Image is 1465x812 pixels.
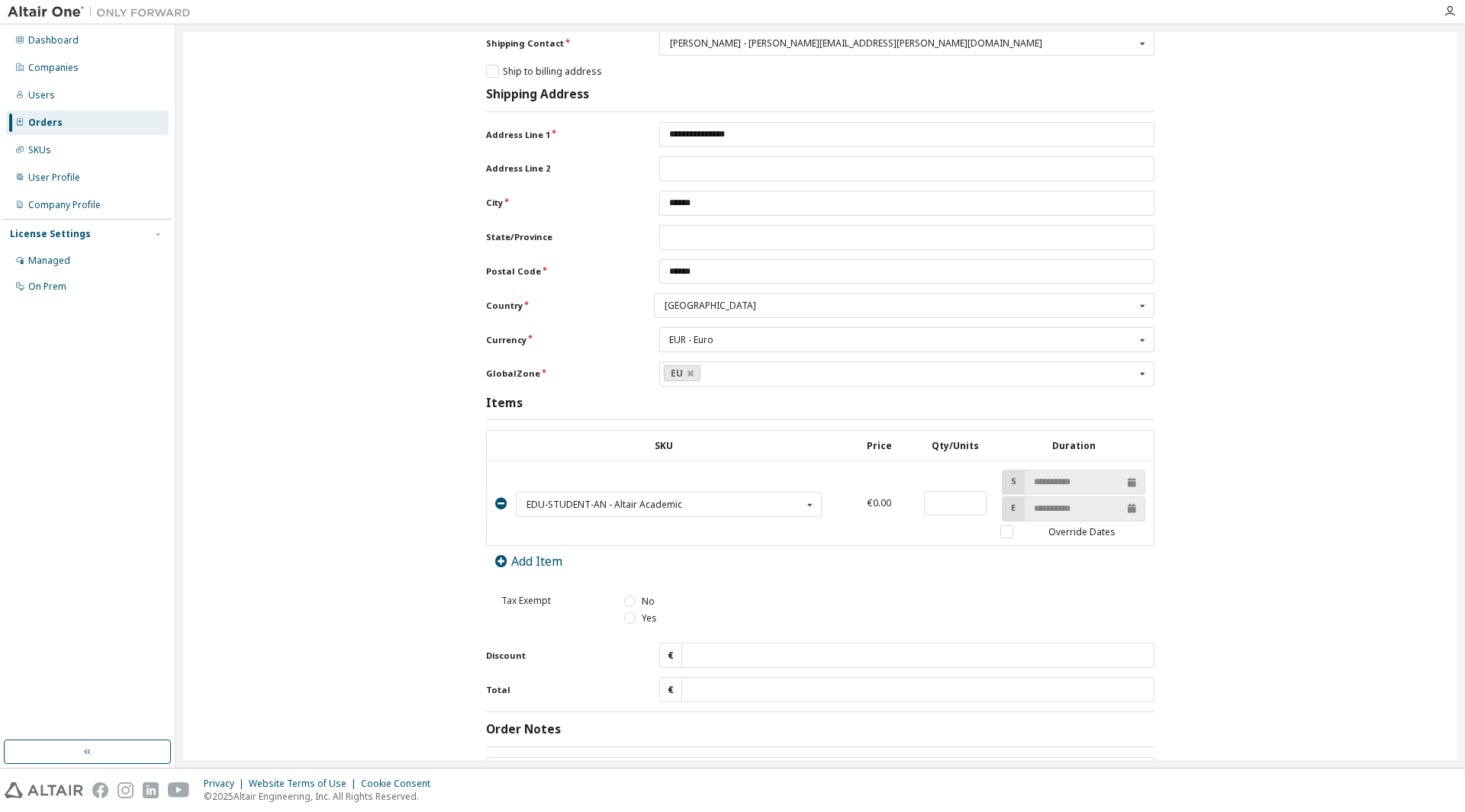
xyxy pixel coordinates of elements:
[659,677,682,702] div: €
[486,334,634,346] label: Currency
[486,300,628,312] label: Country
[28,255,70,267] div: Managed
[5,782,83,798] img: altair_logo.svg
[841,461,917,546] td: €0.00
[659,122,1154,147] input: Address Line 1
[486,265,634,278] label: Postal Code
[486,396,523,411] h3: Items
[669,335,713,345] div: EUR - Euro
[664,365,700,381] a: EU
[487,431,841,461] th: SKU
[118,782,134,798] img: instagram.svg
[1003,502,1019,514] label: E
[92,782,108,798] img: facebook.svg
[28,62,79,74] div: Companies
[486,650,634,662] label: Discount
[665,301,1135,310] div: [GEOGRAPHIC_DATA]
[494,553,562,570] a: Add Item
[28,34,79,47] div: Dashboard
[361,778,439,790] div: Cookie Consent
[486,231,634,243] label: State/Province
[659,259,1154,284] input: Postal Code
[10,228,91,240] div: License Settings
[486,87,589,102] h3: Shipping Address
[624,611,656,624] label: Yes
[1003,475,1019,487] label: S
[526,500,802,509] div: EDU-STUDENT-AN - Altair Academic
[659,30,1154,56] div: Shipping Contact
[143,782,159,798] img: linkedin.svg
[917,431,993,461] th: Qty/Units
[486,684,634,696] label: Total
[486,197,634,209] label: City
[28,144,51,156] div: SKUs
[624,595,654,608] label: No
[204,790,439,803] p: © 2025 Altair Engineering, Inc. All Rights Reserved.
[28,117,63,129] div: Orders
[682,643,1154,668] input: Discount
[249,778,361,790] div: Website Terms of Use
[28,89,55,101] div: Users
[486,129,634,141] label: Address Line 1
[486,162,634,175] label: Address Line 2
[993,431,1154,461] th: Duration
[8,5,198,20] img: Altair One
[28,281,66,293] div: On Prem
[659,361,1154,387] div: GlobalZone
[659,156,1154,181] input: Address Line 2
[486,722,561,737] h3: Order Notes
[204,778,249,790] div: Privacy
[168,782,190,798] img: youtube.svg
[659,225,1154,250] input: State/Province
[670,39,1135,48] div: [PERSON_NAME] - [PERSON_NAME][EMAIL_ADDRESS][PERSON_NAME][DOMAIN_NAME]
[659,643,682,668] div: €
[654,293,1154,318] div: Country
[1000,525,1146,538] label: Override Dates
[486,37,634,50] label: Shipping Contact
[841,431,917,461] th: Price
[659,327,1154,352] div: Currency
[486,65,602,78] label: Ship to billing address
[28,199,101,211] div: Company Profile
[28,172,80,184] div: User Profile
[682,677,1154,702] input: Total
[659,191,1154,216] input: City
[501,594,551,607] span: Tax Exempt
[486,367,634,380] label: GlobalZone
